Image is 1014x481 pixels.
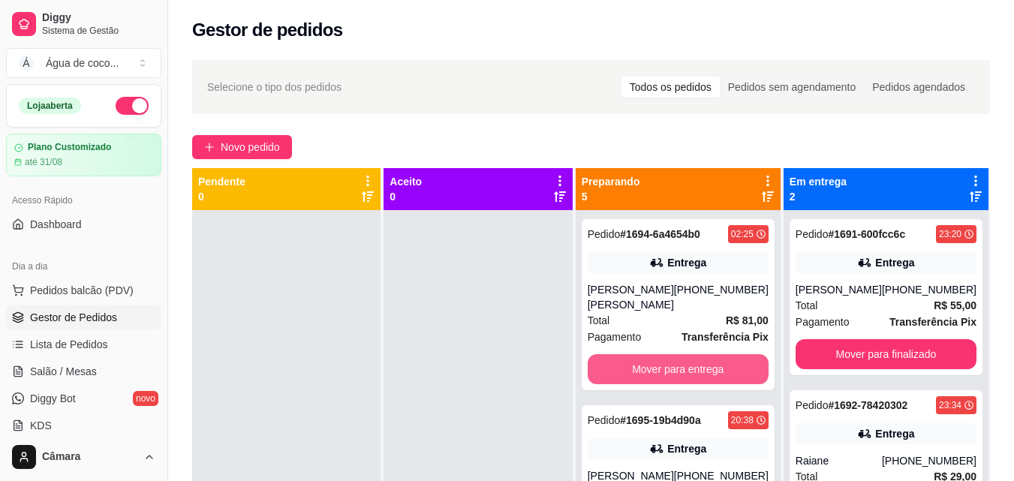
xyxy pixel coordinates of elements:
[46,56,119,71] div: Água de coco ...
[6,359,161,383] a: Salão / Mesas
[828,228,905,240] strong: # 1691-600fcc6c
[726,314,769,326] strong: R$ 81,00
[6,439,161,475] button: Câmara
[674,282,769,312] div: [PHONE_NUMBER]
[731,414,754,426] div: 20:38
[889,316,976,328] strong: Transferência Pix
[796,399,829,411] span: Pedido
[667,255,706,270] div: Entrega
[30,418,52,433] span: KDS
[30,217,82,232] span: Dashboard
[864,77,973,98] div: Pedidos agendados
[796,314,850,330] span: Pagamento
[42,25,155,37] span: Sistema de Gestão
[30,337,108,352] span: Lista de Pedidos
[6,386,161,410] a: Diggy Botnovo
[731,228,754,240] div: 02:25
[588,414,621,426] span: Pedido
[207,79,342,95] span: Selecione o tipo dos pedidos
[204,142,215,152] span: plus
[6,6,161,42] a: DiggySistema de Gestão
[828,399,907,411] strong: # 1692-78420302
[6,254,161,278] div: Dia a dia
[582,174,640,189] p: Preparando
[6,413,161,437] a: KDS
[875,426,914,441] div: Entrega
[796,228,829,240] span: Pedido
[6,134,161,176] a: Plano Customizadoaté 31/08
[6,48,161,78] button: Select a team
[588,354,769,384] button: Mover para entrega
[588,312,610,329] span: Total
[796,339,976,369] button: Mover para finalizado
[30,364,97,379] span: Salão / Mesas
[620,228,700,240] strong: # 1694-6a4654b0
[939,399,961,411] div: 23:34
[588,228,621,240] span: Pedido
[198,189,245,204] p: 0
[30,283,134,298] span: Pedidos balcão (PDV)
[667,441,706,456] div: Entrega
[30,391,76,406] span: Diggy Bot
[6,188,161,212] div: Acesso Rápido
[796,297,818,314] span: Total
[192,18,343,42] h2: Gestor de pedidos
[6,332,161,356] a: Lista de Pedidos
[42,450,137,464] span: Câmara
[588,282,674,312] div: [PERSON_NAME] [PERSON_NAME]
[6,212,161,236] a: Dashboard
[882,282,976,297] div: [PHONE_NUMBER]
[390,189,422,204] p: 0
[621,77,720,98] div: Todos os pedidos
[796,453,882,468] div: Raiane
[221,139,280,155] span: Novo pedido
[582,189,640,204] p: 5
[790,189,847,204] p: 2
[19,56,34,71] span: Á
[390,174,422,189] p: Aceito
[796,282,882,297] div: [PERSON_NAME]
[882,453,976,468] div: [PHONE_NUMBER]
[620,414,700,426] strong: # 1695-19b4d90a
[42,11,155,25] span: Diggy
[720,77,864,98] div: Pedidos sem agendamento
[875,255,914,270] div: Entrega
[25,156,62,168] article: até 31/08
[934,299,976,311] strong: R$ 55,00
[6,278,161,302] button: Pedidos balcão (PDV)
[939,228,961,240] div: 23:20
[28,142,111,153] article: Plano Customizado
[6,305,161,329] a: Gestor de Pedidos
[116,97,149,115] button: Alterar Status
[198,174,245,189] p: Pendente
[192,135,292,159] button: Novo pedido
[790,174,847,189] p: Em entrega
[19,98,81,114] div: Loja aberta
[588,329,642,345] span: Pagamento
[30,310,117,325] span: Gestor de Pedidos
[682,331,769,343] strong: Transferência Pix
